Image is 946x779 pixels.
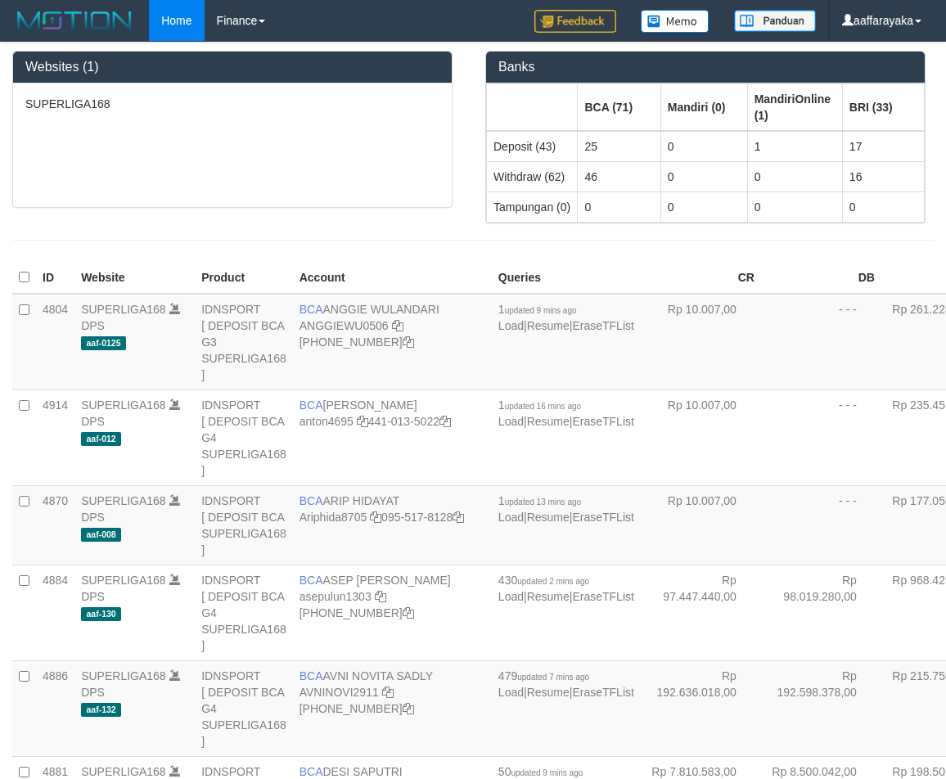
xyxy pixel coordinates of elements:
span: | | [498,303,634,332]
a: EraseTFList [572,590,633,603]
span: 50 [498,765,583,778]
a: Copy anton4695 to clipboard [357,415,368,428]
img: Button%20Memo.svg [641,10,709,33]
span: aaf-132 [81,703,121,717]
h3: Websites (1) [25,60,439,74]
td: 4886 [36,660,74,756]
a: Copy 4062213373 to clipboard [403,335,414,349]
a: Resume [527,686,570,699]
span: BCA [300,494,323,507]
th: Group: activate to sort column ascending [747,83,842,131]
p: SUPERLIGA168 [25,96,439,112]
h3: Banks [498,60,912,74]
a: Copy asepulun1303 to clipboard [375,590,386,603]
a: ANGGIEWU0506 [300,319,389,332]
td: DPS [74,660,195,756]
span: updated 9 mins ago [505,306,577,315]
a: Load [498,511,524,524]
span: BCA [300,765,323,778]
td: 0 [660,131,747,162]
img: panduan.png [734,10,816,32]
span: 1 [498,303,577,316]
span: BCA [300,303,323,316]
a: EraseTFList [572,415,633,428]
td: - - - [761,389,881,485]
td: 46 [578,161,660,191]
a: Copy 4410135022 to clipboard [439,415,451,428]
a: Copy 0955178128 to clipboard [453,511,464,524]
td: Rp 98.019.280,00 [761,565,881,660]
th: Queries [492,262,641,294]
td: Tampungan (0) [487,191,578,222]
a: SUPERLIGA168 [81,399,166,412]
a: asepulun1303 [300,590,372,603]
td: Rp 97.447.440,00 [641,565,761,660]
span: aaf-0125 [81,336,126,350]
span: | | [498,574,634,603]
td: IDNSPORT [ DEPOSIT BCA G4 SUPERLIGA168 ] [195,565,293,660]
span: updated 16 mins ago [505,402,581,411]
a: Ariphida8705 [300,511,367,524]
span: updated 9 mins ago [511,768,583,777]
span: 1 [498,399,581,412]
a: Copy 4062281875 to clipboard [403,606,414,619]
th: CR [641,262,761,294]
td: 17 [842,131,924,162]
th: Group: activate to sort column ascending [842,83,924,131]
td: Rp 10.007,00 [641,294,761,390]
a: SUPERLIGA168 [81,765,166,778]
td: 4804 [36,294,74,390]
a: AVNINOVI2911 [300,686,379,699]
th: Group: activate to sort column ascending [578,83,660,131]
td: ARIP HIDAYAT 095-517-8128 [293,485,492,565]
a: Copy AVNINOVI2911 to clipboard [382,686,394,699]
a: EraseTFList [572,511,633,524]
td: 25 [578,131,660,162]
td: AVNI NOVITA SADLY [PHONE_NUMBER] [293,660,492,756]
a: Resume [527,511,570,524]
td: 0 [660,191,747,222]
th: Group: activate to sort column ascending [487,83,578,131]
td: Rp 192.598.378,00 [761,660,881,756]
span: 430 [498,574,589,587]
td: 0 [660,161,747,191]
td: Rp 10.007,00 [641,485,761,565]
a: Resume [527,319,570,332]
td: [PERSON_NAME] 441-013-5022 [293,389,492,485]
span: | | [498,494,634,524]
th: ID [36,262,74,294]
td: - - - [761,485,881,565]
td: DPS [74,565,195,660]
a: Load [498,590,524,603]
a: Load [498,686,524,699]
a: Load [498,415,524,428]
td: ASEP [PERSON_NAME] [PHONE_NUMBER] [293,565,492,660]
a: EraseTFList [572,319,633,332]
span: | | [498,399,634,428]
td: 4884 [36,565,74,660]
a: Copy ANGGIEWU0506 to clipboard [392,319,403,332]
span: | | [498,669,634,699]
span: aaf-130 [81,607,121,621]
td: Rp 192.636.018,00 [641,660,761,756]
span: aaf-012 [81,432,121,446]
td: 4870 [36,485,74,565]
a: SUPERLIGA168 [81,669,166,682]
th: Product [195,262,293,294]
td: 0 [842,191,924,222]
img: MOTION_logo.png [12,8,137,33]
a: SUPERLIGA168 [81,494,166,507]
td: 1 [747,131,842,162]
span: 1 [498,494,581,507]
a: Copy Ariphida8705 to clipboard [370,511,381,524]
a: SUPERLIGA168 [81,303,166,316]
a: Resume [527,415,570,428]
a: Load [498,319,524,332]
a: Copy 4062280135 to clipboard [403,702,414,715]
td: DPS [74,485,195,565]
td: IDNSPORT [ DEPOSIT BCA SUPERLIGA168 ] [195,485,293,565]
span: updated 2 mins ago [517,577,589,586]
td: 16 [842,161,924,191]
td: DPS [74,389,195,485]
td: 0 [578,191,660,222]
